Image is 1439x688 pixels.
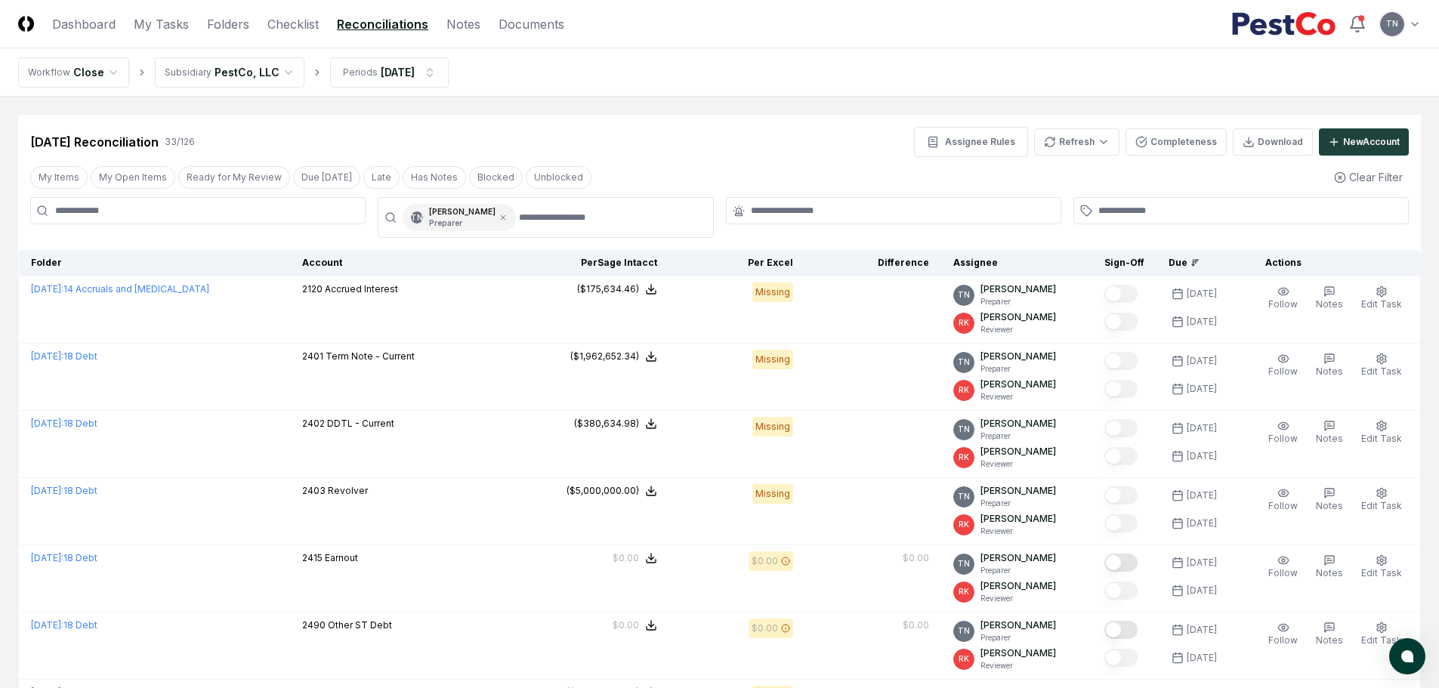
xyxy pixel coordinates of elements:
p: Preparer [980,632,1056,643]
span: RK [959,586,969,597]
button: Late [363,166,400,189]
p: [PERSON_NAME] [980,350,1056,363]
div: $0.00 [903,619,929,632]
p: Preparer [980,430,1056,442]
div: $0.00 [903,551,929,565]
div: [DATE] [1187,556,1217,569]
p: [PERSON_NAME] [980,310,1056,324]
div: 33 / 126 [165,135,195,149]
div: ($380,634.98) [574,417,639,430]
p: Preparer [980,296,1056,307]
th: Assignee [941,250,1092,276]
span: Edit Task [1361,634,1402,646]
div: Missing [752,282,793,302]
p: [PERSON_NAME] [980,619,1056,632]
span: 2403 [302,485,326,496]
span: Notes [1316,298,1343,310]
div: [DATE] [381,64,415,80]
a: Dashboard [52,15,116,33]
button: Edit Task [1358,619,1405,650]
div: [DATE] [1187,315,1217,329]
p: [PERSON_NAME] [980,378,1056,391]
button: Refresh [1034,128,1119,156]
button: Mark complete [1104,621,1138,639]
div: $0.00 [752,622,778,635]
button: Mark complete [1104,582,1138,600]
button: Edit Task [1358,282,1405,314]
span: TN [958,491,970,502]
span: Follow [1268,298,1298,310]
button: ($380,634.98) [574,417,657,430]
div: Actions [1253,256,1409,270]
span: RK [959,519,969,530]
button: Clear Filter [1328,163,1409,191]
button: My Open Items [91,166,175,189]
div: $0.00 [613,619,639,632]
p: Reviewer [980,660,1056,671]
a: [DATE]:18 Debt [31,350,97,362]
span: 2120 [302,283,323,295]
p: Reviewer [980,458,1056,470]
p: Reviewer [980,593,1056,604]
button: Completeness [1126,128,1227,156]
span: TN [958,424,970,435]
div: [DATE] [1187,584,1217,597]
p: [PERSON_NAME] [980,282,1056,296]
button: Has Notes [403,166,466,189]
div: [DATE] [1187,517,1217,530]
span: TN [1386,18,1398,29]
div: Periods [343,66,378,79]
th: Folder [19,250,291,276]
button: $0.00 [613,551,657,565]
button: Edit Task [1358,417,1405,449]
button: Mark complete [1104,419,1138,437]
div: Missing [752,484,793,504]
a: [DATE]:18 Debt [31,485,97,496]
button: Download [1233,128,1313,156]
button: Edit Task [1358,551,1405,583]
div: ($1,962,652.34) [570,350,639,363]
button: Mark complete [1104,352,1138,370]
nav: breadcrumb [18,57,449,88]
button: Follow [1265,484,1301,516]
p: Preparer [980,363,1056,375]
button: Edit Task [1358,484,1405,516]
button: Notes [1313,282,1346,314]
button: Mark complete [1104,380,1138,398]
span: Notes [1316,366,1343,377]
div: Subsidiary [165,66,212,79]
button: Follow [1265,619,1301,650]
span: [DATE] : [31,619,63,631]
div: Workflow [28,66,70,79]
span: Notes [1316,634,1343,646]
span: Follow [1268,567,1298,578]
p: Preparer [429,218,496,229]
span: [DATE] : [31,350,63,362]
button: Follow [1265,282,1301,314]
p: [PERSON_NAME] [980,579,1056,593]
th: Sign-Off [1092,250,1156,276]
button: Edit Task [1358,350,1405,381]
button: Ready for My Review [178,166,290,189]
img: Logo [18,16,34,32]
button: Unblocked [526,166,591,189]
span: RK [959,317,969,329]
span: Edit Task [1361,433,1402,444]
span: TN [411,212,423,224]
span: Follow [1268,634,1298,646]
p: Preparer [980,565,1056,576]
div: [DATE] [1187,287,1217,301]
span: Follow [1268,500,1298,511]
div: Account [302,256,521,270]
button: Follow [1265,417,1301,449]
p: [PERSON_NAME] [980,551,1056,565]
span: 2401 [302,350,323,362]
div: [DATE] [1187,623,1217,637]
button: ($1,962,652.34) [570,350,657,363]
button: Mark complete [1104,486,1138,504]
p: Preparer [980,498,1056,509]
a: Documents [499,15,564,33]
button: Mark complete [1104,285,1138,303]
button: Mark complete [1104,554,1138,572]
button: NewAccount [1319,128,1409,156]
